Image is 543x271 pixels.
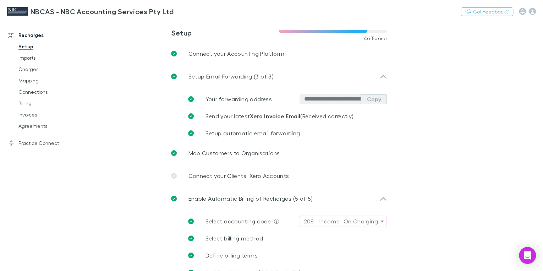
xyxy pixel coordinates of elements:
[1,29,92,41] a: Recharges
[188,49,284,58] p: Connect your Accounting Platform
[188,72,273,81] p: Setup Email Forwarding (3 of 3)
[11,75,92,86] a: Mapping
[31,7,174,16] h3: NBCAS - NBC Accounting Services Pty Ltd
[364,36,387,41] span: 4 of 5 done
[188,194,313,203] p: Enable Automatic Billing of Recharges (5 of 5)
[205,218,271,224] span: Select accounting code
[165,187,393,210] div: Enable Automatic Billing of Recharges (5 of 5)
[205,235,263,242] span: Select billing method
[250,113,300,120] strong: Xero Invoice Email
[165,65,393,88] div: Setup Email Forwarding (3 of 3)
[11,41,92,52] a: Setup
[11,52,92,64] a: Imports
[182,108,387,125] a: Send your latestXero Invoice Email(Received correctly)
[165,164,393,187] a: Connect your Clients’ Xero Accounts
[519,247,536,264] div: Open Intercom Messenger
[182,247,387,264] a: Define billing terms
[11,109,92,120] a: Invoices
[461,7,513,16] button: Got Feedback?
[171,28,279,37] h3: Setup
[7,7,28,16] img: NBCAS - NBC Accounting Services Pty Ltd's Logo
[1,137,92,149] a: Practice Connect
[303,217,378,226] div: 208 - Income- On Charging
[205,96,271,102] span: Your forwarding address
[3,3,178,20] a: NBCAS - NBC Accounting Services Pty Ltd
[205,113,353,119] span: Send your latest (Received correctly)
[188,149,280,157] p: Map Customers to Organisations
[11,98,92,109] a: Billing
[205,130,300,136] span: Setup automatic email forwarding
[11,120,92,132] a: Agreements
[188,172,289,180] p: Connect your Clients’ Xero Accounts
[11,64,92,75] a: Charges
[361,94,387,104] button: Copy
[165,42,393,65] a: Connect your Accounting Platform
[299,216,387,227] button: 208 - Income- On Charging
[205,252,257,259] span: Define billing terms
[182,230,387,247] a: Select billing method
[11,86,92,98] a: Connections
[165,142,393,164] a: Map Customers to Organisations
[182,125,387,142] a: Setup automatic email forwarding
